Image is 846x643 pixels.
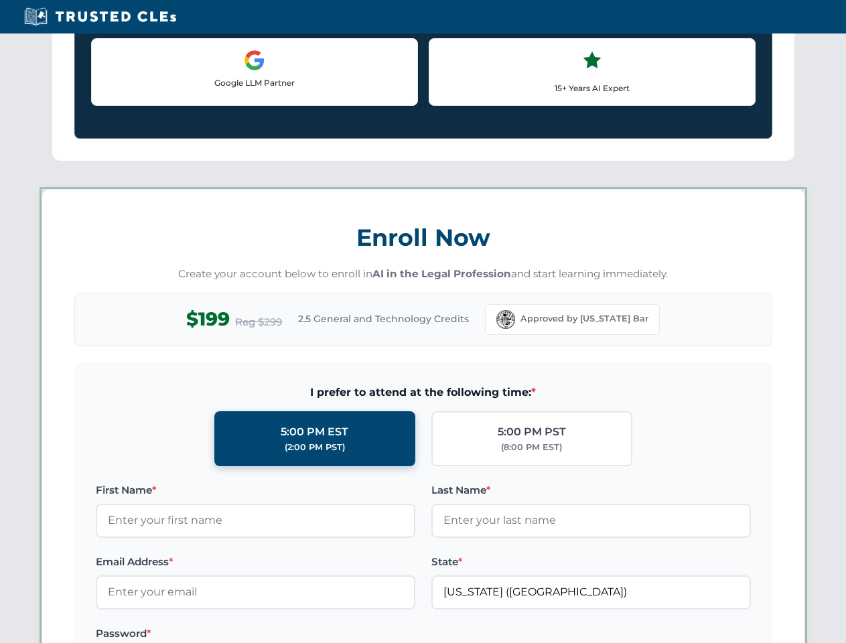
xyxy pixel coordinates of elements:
input: Florida (FL) [431,575,751,609]
span: 2.5 General and Technology Credits [298,311,469,326]
input: Enter your first name [96,504,415,537]
input: Enter your email [96,575,415,609]
p: Create your account below to enroll in and start learning immediately. [74,267,772,282]
label: First Name [96,482,415,498]
p: Google LLM Partner [102,76,407,89]
div: (2:00 PM PST) [285,441,345,454]
h3: Enroll Now [74,216,772,259]
label: Email Address [96,554,415,570]
label: Last Name [431,482,751,498]
span: I prefer to attend at the following time: [96,384,751,401]
span: Approved by [US_STATE] Bar [520,312,648,326]
div: 5:00 PM EST [281,423,348,441]
img: Trusted CLEs [20,7,180,27]
label: Password [96,626,415,642]
input: Enter your last name [431,504,751,537]
div: (8:00 PM EST) [501,441,562,454]
strong: AI in the Legal Profession [372,267,511,280]
img: Google [244,50,265,71]
p: 15+ Years AI Expert [440,82,744,94]
img: Florida Bar [496,310,515,329]
span: $199 [186,304,230,334]
span: Reg $299 [235,314,282,330]
div: 5:00 PM PST [498,423,566,441]
label: State [431,554,751,570]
